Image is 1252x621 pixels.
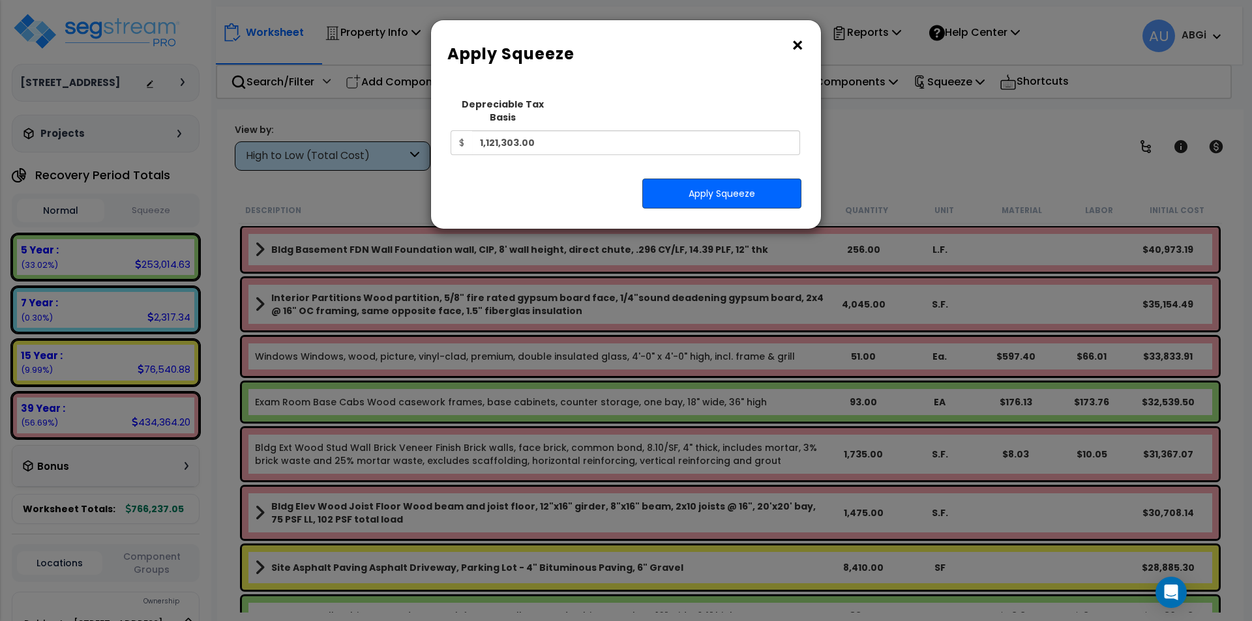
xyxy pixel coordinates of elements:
[472,130,800,155] input: 0.00
[790,35,805,56] button: ×
[447,43,805,65] h6: Apply Squeeze
[451,130,472,155] span: $
[451,98,556,124] label: Depreciable Tax Basis
[1155,577,1187,608] div: Open Intercom Messenger
[642,179,801,209] button: Apply Squeeze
